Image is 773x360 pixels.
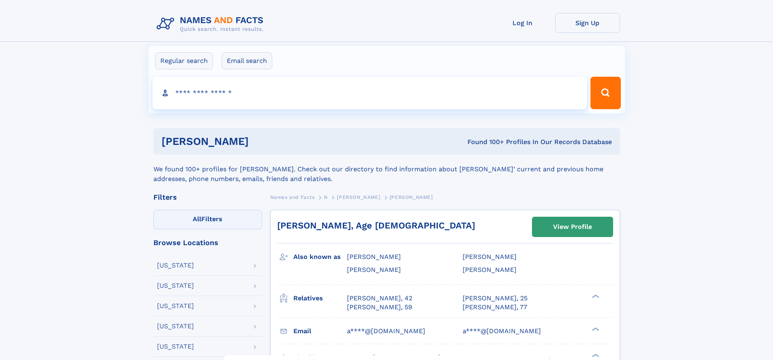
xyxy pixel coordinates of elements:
[324,194,328,200] span: N
[153,239,262,246] div: Browse Locations
[157,303,194,309] div: [US_STATE]
[463,303,527,312] a: [PERSON_NAME], 77
[347,303,412,312] a: [PERSON_NAME], 59
[157,282,194,289] div: [US_STATE]
[193,215,201,223] span: All
[347,294,412,303] a: [PERSON_NAME], 42
[157,323,194,330] div: [US_STATE]
[337,194,380,200] span: [PERSON_NAME]
[555,13,620,33] a: Sign Up
[153,77,587,109] input: search input
[358,138,612,147] div: Found 100+ Profiles In Our Records Database
[293,250,347,264] h3: Also known as
[161,136,358,147] h1: [PERSON_NAME]
[157,262,194,269] div: [US_STATE]
[590,326,600,332] div: ❯
[590,353,600,358] div: ❯
[222,52,272,69] label: Email search
[463,294,528,303] a: [PERSON_NAME], 25
[157,343,194,350] div: [US_STATE]
[155,52,213,69] label: Regular search
[590,77,620,109] button: Search Button
[153,194,262,201] div: Filters
[553,218,592,236] div: View Profile
[153,210,262,229] label: Filters
[347,253,401,261] span: [PERSON_NAME]
[390,194,433,200] span: [PERSON_NAME]
[463,266,517,274] span: [PERSON_NAME]
[590,293,600,299] div: ❯
[293,291,347,305] h3: Relatives
[337,192,380,202] a: [PERSON_NAME]
[463,253,517,261] span: [PERSON_NAME]
[153,13,270,35] img: Logo Names and Facts
[490,13,555,33] a: Log In
[153,155,620,184] div: We found 100+ profiles for [PERSON_NAME]. Check out our directory to find information about [PERS...
[270,192,315,202] a: Names and Facts
[277,220,475,231] a: [PERSON_NAME], Age [DEMOGRAPHIC_DATA]
[293,324,347,338] h3: Email
[347,266,401,274] span: [PERSON_NAME]
[532,217,613,237] a: View Profile
[324,192,328,202] a: N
